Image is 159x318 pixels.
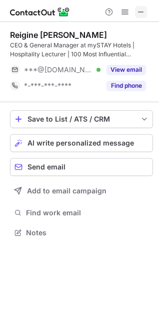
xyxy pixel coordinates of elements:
[26,208,149,217] span: Find work email
[27,163,65,171] span: Send email
[106,65,146,75] button: Reveal Button
[10,206,153,220] button: Find work email
[10,110,153,128] button: save-profile-one-click
[27,139,134,147] span: AI write personalized message
[10,158,153,176] button: Send email
[27,187,106,195] span: Add to email campaign
[10,30,107,40] div: Reigine [PERSON_NAME]
[10,6,70,18] img: ContactOut v5.3.10
[10,134,153,152] button: AI write personalized message
[10,41,153,59] div: CEO & General Manager at mySTAY Hotels | Hospitality Lecturer | 100 Most Influential [DEMOGRAPHIC...
[27,115,135,123] div: Save to List / ATS / CRM
[24,65,93,74] span: ***@[DOMAIN_NAME]
[10,226,153,240] button: Notes
[106,81,146,91] button: Reveal Button
[10,182,153,200] button: Add to email campaign
[26,228,149,237] span: Notes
